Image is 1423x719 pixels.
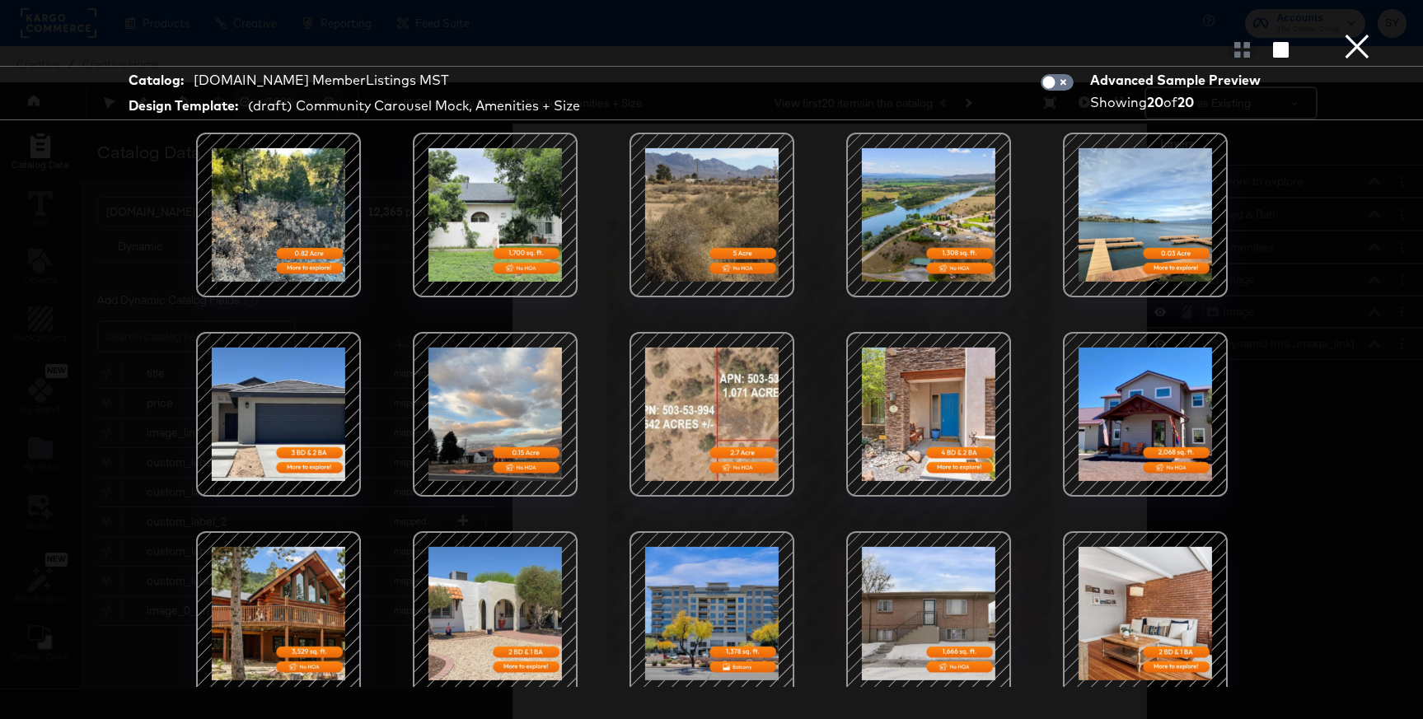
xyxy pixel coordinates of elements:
strong: Catalog: [129,71,184,90]
strong: Design Template: [129,96,238,115]
strong: 20 [1147,94,1163,110]
div: Showing of [1090,93,1266,112]
div: [DOMAIN_NAME] MemberListings MST [194,71,449,90]
strong: 20 [1177,94,1194,110]
div: (draft) Community Carousel Mock, Amenities + Size [248,96,580,115]
div: Advanced Sample Preview [1090,71,1266,90]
